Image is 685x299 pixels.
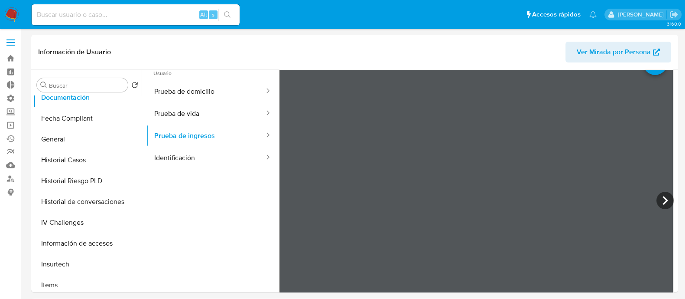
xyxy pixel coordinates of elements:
a: Notificaciones [589,11,597,18]
button: Buscar [40,82,47,89]
button: Volver al orden por defecto [131,82,138,91]
button: Documentación [33,87,142,108]
button: Insurtech [33,254,142,275]
span: s [212,10,214,19]
input: Buscar usuario o caso... [32,9,240,20]
input: Buscar [49,82,124,89]
span: Accesos rápidos [532,10,581,19]
button: Ver Mirada por Persona [565,42,671,62]
button: General [33,129,142,150]
button: IV Challenges [33,212,142,233]
button: search-icon [218,9,236,21]
button: Historial de conversaciones [33,191,142,212]
button: Información de accesos [33,233,142,254]
a: Salir [669,10,679,19]
button: Historial Casos [33,150,142,171]
button: Historial Riesgo PLD [33,171,142,191]
span: Ver Mirada por Persona [577,42,651,62]
span: Alt [200,10,207,19]
button: Items [33,275,142,296]
h1: Información de Usuario [38,48,111,56]
button: Fecha Compliant [33,108,142,129]
p: yanina.loff@mercadolibre.com [617,10,666,19]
